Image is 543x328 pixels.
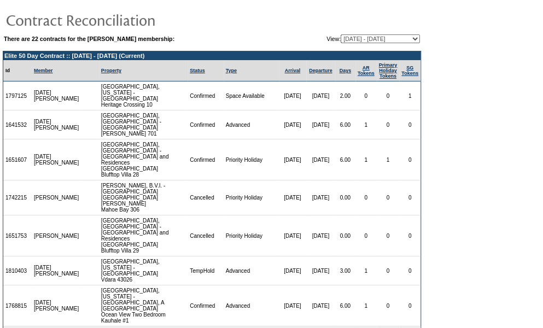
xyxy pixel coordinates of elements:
td: View: [273,34,420,43]
td: 0 [377,110,400,139]
td: 0 [377,256,400,285]
a: Departure [309,68,332,73]
td: Priority Holiday [224,215,279,256]
td: [DATE] [306,215,335,256]
td: 1768815 [3,285,32,326]
td: 0 [355,81,377,110]
td: 1 [399,81,421,110]
td: 6.00 [335,110,355,139]
td: 1797125 [3,81,32,110]
td: 1641532 [3,110,32,139]
td: 1742215 [3,180,32,215]
td: [GEOGRAPHIC_DATA], [GEOGRAPHIC_DATA] - [GEOGRAPHIC_DATA] and Residences [GEOGRAPHIC_DATA] Bluffto... [99,139,188,180]
td: 0 [399,110,421,139]
td: Confirmed [188,285,223,326]
td: 0.00 [335,215,355,256]
a: ARTokens [358,65,375,76]
td: 0 [377,285,400,326]
td: [DATE] [279,180,306,215]
td: [DATE] [279,81,306,110]
a: SGTokens [401,65,418,76]
td: 3.00 [335,256,355,285]
td: 1 [355,139,377,180]
td: [GEOGRAPHIC_DATA], [GEOGRAPHIC_DATA] - [GEOGRAPHIC_DATA] and Residences [GEOGRAPHIC_DATA] Bluffto... [99,215,188,256]
td: 0 [355,180,377,215]
td: [DATE][PERSON_NAME] [32,139,81,180]
td: [DATE] [306,139,335,180]
td: 6.00 [335,139,355,180]
a: Days [339,68,351,73]
td: [GEOGRAPHIC_DATA], [US_STATE] - [GEOGRAPHIC_DATA] Heritage Crossing 10 [99,81,188,110]
a: Status [190,68,205,73]
td: TempHold [188,256,223,285]
td: Cancelled [188,180,223,215]
td: [DATE][PERSON_NAME] [32,81,81,110]
td: [DATE] [306,110,335,139]
a: Property [101,68,121,73]
td: 1651753 [3,215,32,256]
td: Confirmed [188,81,223,110]
td: [DATE][PERSON_NAME] [32,110,81,139]
td: [DATE] [306,285,335,326]
td: [PERSON_NAME] [32,180,81,215]
td: [DATE] [279,256,306,285]
td: [DATE][PERSON_NAME] [32,256,81,285]
td: 0 [399,256,421,285]
td: 0 [377,215,400,256]
b: There are 22 contracts for the [PERSON_NAME] membership: [4,36,174,42]
td: 1 [355,256,377,285]
td: 0 [355,215,377,256]
td: 1 [355,285,377,326]
td: Advanced [224,256,279,285]
td: Confirmed [188,139,223,180]
td: [DATE] [279,110,306,139]
td: Cancelled [188,215,223,256]
td: 0 [377,180,400,215]
td: Confirmed [188,110,223,139]
td: 0 [377,81,400,110]
td: Priority Holiday [224,180,279,215]
td: 2.00 [335,81,355,110]
td: Space Available [224,81,279,110]
td: [DATE] [279,285,306,326]
td: 0 [399,215,421,256]
td: 0 [399,180,421,215]
td: 0 [399,139,421,180]
td: [GEOGRAPHIC_DATA], [GEOGRAPHIC_DATA] - [GEOGRAPHIC_DATA] [PERSON_NAME] 701 [99,110,188,139]
td: 1 [377,139,400,180]
td: [PERSON_NAME], B.V.I. - [GEOGRAPHIC_DATA] [GEOGRAPHIC_DATA][PERSON_NAME] Mahoe Bay 306 [99,180,188,215]
a: Primary HolidayTokens [379,62,398,79]
td: [DATE] [279,139,306,180]
td: [DATE] [306,81,335,110]
td: 0 [399,285,421,326]
td: Advanced [224,285,279,326]
td: [PERSON_NAME] [32,215,81,256]
td: [GEOGRAPHIC_DATA], [US_STATE] - [GEOGRAPHIC_DATA], A [GEOGRAPHIC_DATA] Ocean View Two Bedroom Kau... [99,285,188,326]
a: Arrival [284,68,300,73]
td: 6.00 [335,285,355,326]
a: Member [34,68,53,73]
td: [DATE] [306,180,335,215]
td: 1 [355,110,377,139]
img: pgTtlContractReconciliation.gif [5,9,224,31]
td: 1810403 [3,256,32,285]
td: [DATE] [279,215,306,256]
td: Elite 50 Day Contract :: [DATE] - [DATE] (Current) [3,51,421,60]
td: [DATE] [306,256,335,285]
td: 1651607 [3,139,32,180]
td: Id [3,60,32,81]
a: Type [226,68,237,73]
td: Advanced [224,110,279,139]
td: [GEOGRAPHIC_DATA], [US_STATE] - [GEOGRAPHIC_DATA] Vdara 43026 [99,256,188,285]
td: Priority Holiday [224,139,279,180]
td: [DATE][PERSON_NAME] [32,285,81,326]
td: 0.00 [335,180,355,215]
